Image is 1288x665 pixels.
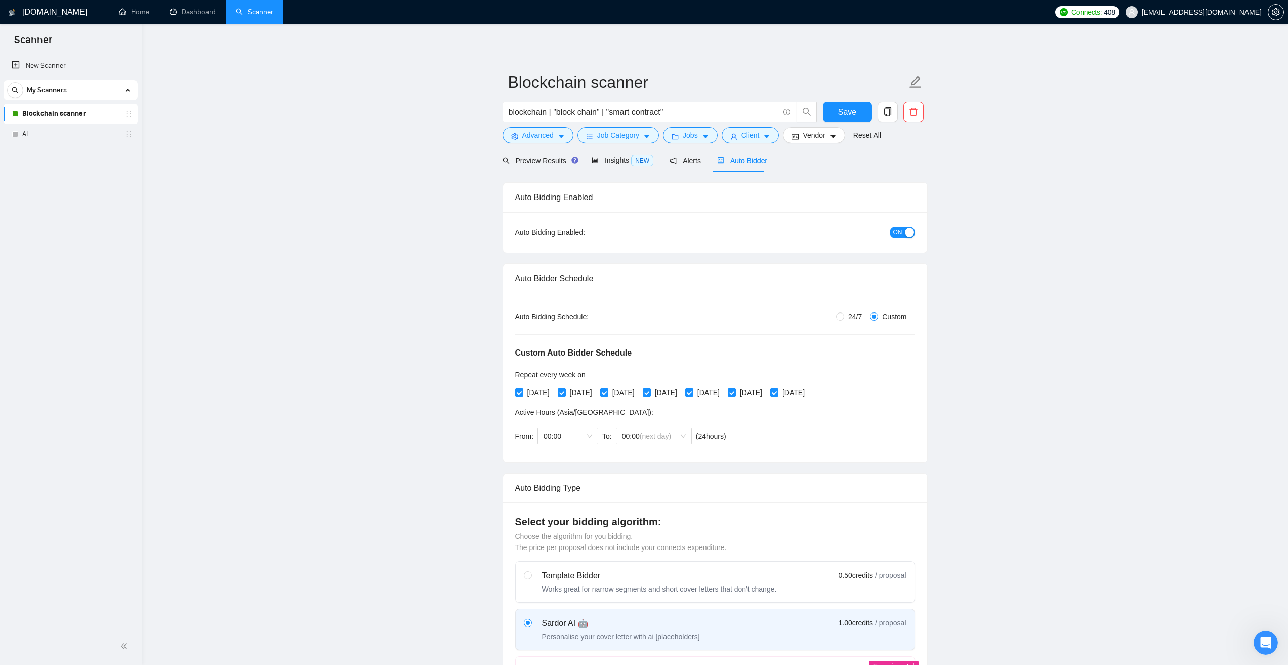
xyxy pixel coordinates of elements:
div: Auto Bidding Enabled: [515,227,648,238]
span: 00:00 [544,428,592,444]
a: setting [1268,8,1284,16]
span: ( 24 hours) [696,432,726,440]
button: idcardVendorcaret-down [783,127,845,143]
span: folder [672,133,679,140]
span: Client [741,130,760,141]
span: Job Category [597,130,639,141]
span: delete [904,107,923,116]
span: [DATE] [608,387,639,398]
button: settingAdvancedcaret-down [503,127,573,143]
button: copy [878,102,898,122]
span: NEW [631,155,653,166]
span: 24/7 [844,311,866,322]
button: delete [903,102,924,122]
span: [DATE] [523,387,554,398]
button: folderJobscaret-down [663,127,718,143]
button: barsJob Categorycaret-down [577,127,659,143]
div: Sardor AI 🤖 [542,617,700,630]
span: Auto Bidder [717,157,767,165]
span: search [8,87,23,94]
span: Insights [592,156,653,164]
span: Alerts [670,157,701,165]
span: 1.00 credits [839,617,873,629]
span: user [1128,9,1135,16]
span: caret-down [829,133,837,140]
span: Preview Results [503,157,575,165]
a: homeHome [119,8,149,16]
span: [DATE] [693,387,724,398]
span: idcard [792,133,799,140]
span: Repeat every week on [515,371,586,379]
a: AI [22,124,118,144]
div: Works great for narrow segments and short cover letters that don't change. [542,584,777,594]
span: caret-down [763,133,770,140]
div: Auto Bidder Schedule [515,264,915,293]
li: New Scanner [4,56,138,76]
span: area-chart [592,157,599,164]
span: (next day) [640,432,671,440]
span: caret-down [558,133,565,140]
span: setting [511,133,518,140]
h4: Select your bidding algorithm: [515,515,915,529]
span: double-left [120,641,131,651]
div: Tooltip anchor [570,155,579,165]
span: robot [717,157,724,164]
span: Active Hours ( Asia/[GEOGRAPHIC_DATA] ): [515,408,653,416]
div: Auto Bidding Enabled [515,183,915,212]
span: search [797,107,816,116]
span: caret-down [702,133,709,140]
span: From: [515,432,534,440]
div: Auto Bidding Schedule: [515,311,648,322]
span: Scanner [6,32,60,54]
span: / proposal [875,618,906,628]
iframe: Intercom live chat [1254,631,1278,655]
span: [DATE] [736,387,766,398]
span: ON [893,227,902,238]
input: Scanner name... [508,69,907,95]
span: edit [909,75,922,89]
span: To: [602,432,612,440]
span: bars [586,133,593,140]
button: setting [1268,4,1284,20]
span: 0.50 credits [839,570,873,581]
button: search [7,82,23,98]
span: [DATE] [778,387,809,398]
button: search [797,102,817,122]
div: Template Bidder [542,570,777,582]
input: Search Freelance Jobs... [509,106,779,119]
span: Jobs [683,130,698,141]
span: holder [124,130,133,138]
span: caret-down [643,133,650,140]
span: user [730,133,737,140]
button: userClientcaret-down [722,127,779,143]
span: Choose the algorithm for you bidding. The price per proposal does not include your connects expen... [515,532,727,552]
div: Personalise your cover letter with ai [placeholders] [542,632,700,642]
a: searchScanner [236,8,273,16]
button: Save [823,102,872,122]
span: My Scanners [27,80,67,100]
span: info-circle [783,109,790,115]
span: Save [838,106,856,119]
a: Reset All [853,130,881,141]
span: search [503,157,510,164]
span: holder [124,110,133,118]
div: Auto Bidding Type [515,474,915,502]
span: 00:00 [622,428,686,444]
a: dashboardDashboard [170,8,216,16]
span: Custom [878,311,910,322]
span: 408 [1104,7,1115,18]
img: logo [9,5,16,21]
span: copy [878,107,897,116]
span: Connects: [1071,7,1102,18]
span: / proposal [875,570,906,580]
img: upwork-logo.png [1060,8,1068,16]
span: [DATE] [651,387,681,398]
a: Blockchain scanner [22,104,118,124]
span: Advanced [522,130,554,141]
span: notification [670,157,677,164]
a: New Scanner [12,56,130,76]
span: Vendor [803,130,825,141]
li: My Scanners [4,80,138,144]
h5: Custom Auto Bidder Schedule [515,347,632,359]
